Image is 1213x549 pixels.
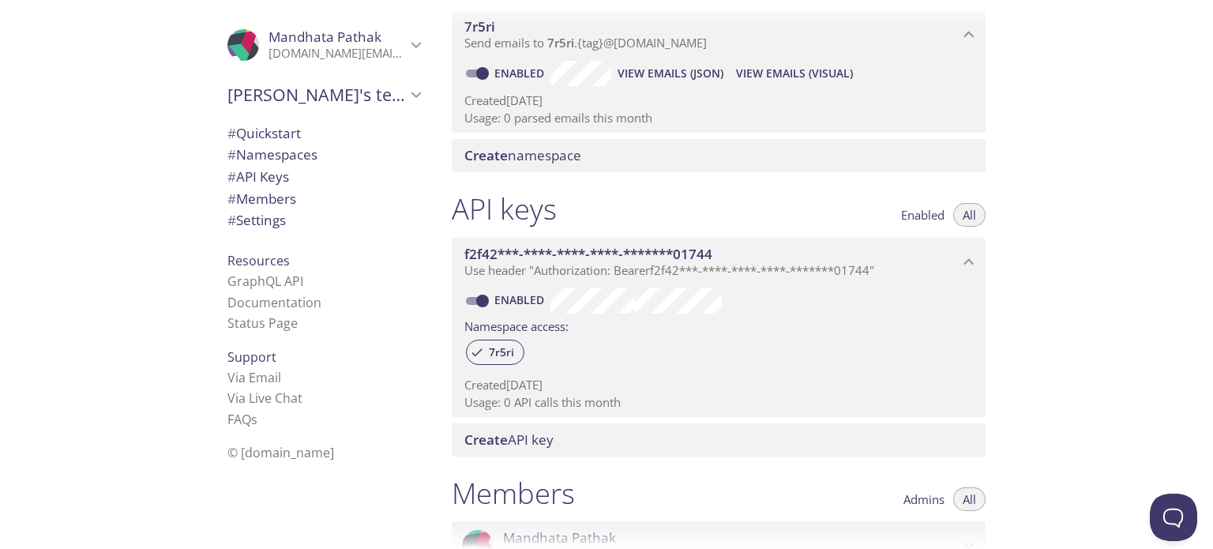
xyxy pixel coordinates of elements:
span: # [227,211,236,229]
span: # [227,124,236,142]
div: Namespaces [215,144,433,166]
a: Documentation [227,294,321,311]
span: Mandhata Pathak [269,28,381,46]
a: Enabled [492,292,550,307]
span: Create [464,146,508,164]
button: Enabled [892,203,954,227]
span: Create [464,431,508,449]
button: All [953,203,986,227]
span: 7r5ri [479,345,524,359]
h1: Members [452,476,575,511]
span: API key [464,431,554,449]
span: 7r5ri [464,17,495,36]
div: Quickstart [215,122,433,145]
span: namespace [464,146,581,164]
span: Quickstart [227,124,301,142]
a: Status Page [227,314,298,332]
div: Team Settings [215,209,433,231]
span: Resources [227,252,290,269]
span: # [227,167,236,186]
a: Via Live Chat [227,389,302,407]
p: Created [DATE] [464,92,973,109]
span: # [227,190,236,208]
a: GraphQL API [227,273,303,290]
label: Namespace access: [464,314,569,337]
div: API Keys [215,166,433,188]
p: Usage: 0 API calls this month [464,394,973,411]
div: 7r5ri namespace [452,10,986,59]
span: © [DOMAIN_NAME] [227,444,334,461]
iframe: Help Scout Beacon - Open [1150,494,1197,541]
span: Namespaces [227,145,317,164]
span: s [251,411,257,428]
a: FAQ [227,411,257,428]
button: View Emails (JSON) [611,61,730,86]
div: 7r5ri [466,340,524,365]
button: View Emails (Visual) [730,61,859,86]
span: View Emails (Visual) [736,64,853,83]
a: Via Email [227,369,281,386]
h1: API keys [452,191,557,227]
div: Members [215,188,433,210]
p: [DOMAIN_NAME][EMAIL_ADDRESS][DOMAIN_NAME] [269,46,406,62]
p: Usage: 0 parsed emails this month [464,110,973,126]
span: Settings [227,211,286,229]
div: Create namespace [452,139,986,172]
div: Create API Key [452,423,986,457]
button: Admins [894,487,954,511]
div: Mandhata Pathak [215,19,433,71]
span: Support [227,348,276,366]
a: Enabled [492,66,550,81]
span: Members [227,190,296,208]
span: # [227,145,236,164]
div: Mandhata's team [215,74,433,115]
span: 7r5ri [547,35,574,51]
span: Send emails to . {tag} @[DOMAIN_NAME] [464,35,707,51]
p: Created [DATE] [464,377,973,393]
span: [PERSON_NAME]'s team [227,84,406,106]
button: All [953,487,986,511]
span: View Emails (JSON) [618,64,723,83]
span: API Keys [227,167,289,186]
